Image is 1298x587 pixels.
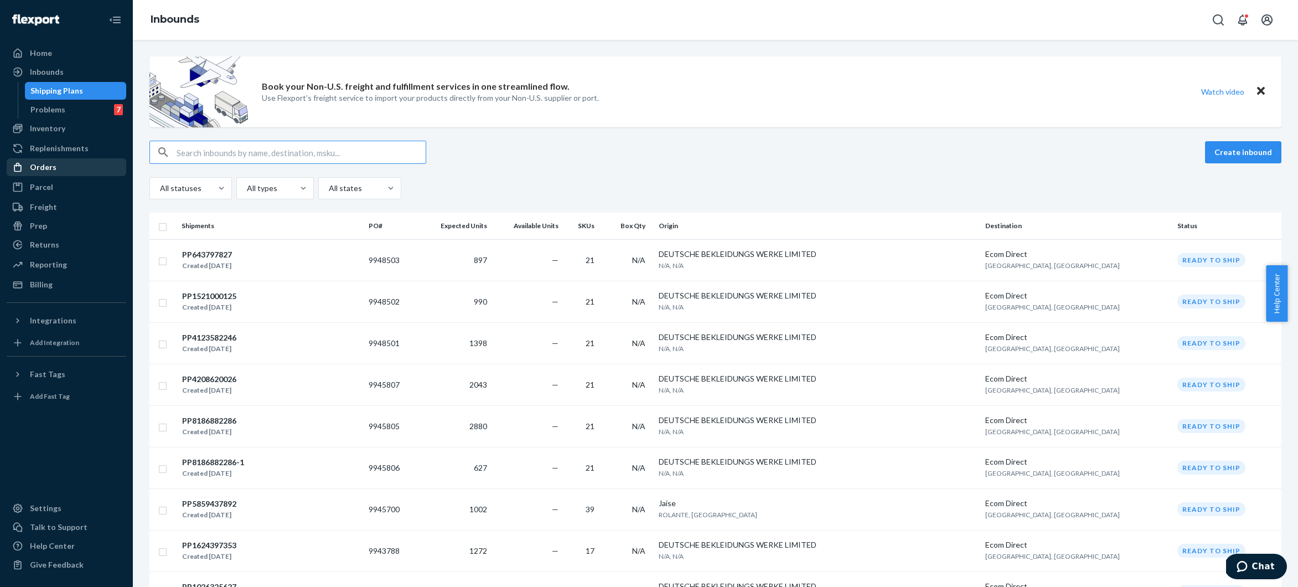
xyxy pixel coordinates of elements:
[30,503,61,514] div: Settings
[182,457,244,468] div: PP8186882286-1
[30,239,59,250] div: Returns
[7,140,126,157] a: Replenishments
[30,315,76,326] div: Integrations
[1226,554,1287,581] iframe: Opens a widget where you can chat to one of our agents
[182,551,236,562] div: Created [DATE]
[7,518,126,536] button: Talk to Support
[552,255,558,265] span: —
[586,421,594,431] span: 21
[364,239,417,281] td: 9948503
[659,332,977,343] div: DEUTSCHE BEKLEIDUNGS WERKE LIMITED
[469,421,487,431] span: 2880
[7,236,126,254] a: Returns
[7,388,126,405] a: Add Fast Tag
[182,343,236,354] div: Created [DATE]
[985,456,1168,467] div: Ecom Direct
[632,463,645,472] span: N/A
[659,290,977,301] div: DEUTSCHE BEKLEIDUNGS WERKE LIMITED
[7,365,126,383] button: Fast Tags
[1207,9,1229,31] button: Open Search Box
[659,249,977,260] div: DEUTSCHE BEKLEIDUNGS WERKE LIMITED
[985,373,1168,384] div: Ecom Direct
[985,332,1168,343] div: Ecom Direct
[328,183,329,194] input: All states
[659,415,977,426] div: DEUTSCHE BEKLEIDUNGS WERKE LIMITED
[262,92,599,104] p: Use Flexport’s freight service to import your products directly from your Non-U.S. supplier or port.
[474,255,487,265] span: 897
[364,213,417,239] th: PO#
[985,539,1168,550] div: Ecom Direct
[552,421,558,431] span: —
[1254,84,1268,100] button: Close
[985,415,1168,426] div: Ecom Direct
[151,13,199,25] a: Inbounds
[7,217,126,235] a: Prep
[30,143,89,154] div: Replenishments
[659,469,684,477] span: N/A, N/A
[142,4,208,36] ol: breadcrumbs
[7,158,126,176] a: Orders
[985,428,1120,436] span: [GEOGRAPHIC_DATA], [GEOGRAPHIC_DATA]
[586,338,594,348] span: 21
[1177,378,1245,392] div: Ready to ship
[474,297,487,306] span: 990
[985,469,1120,477] span: [GEOGRAPHIC_DATA], [GEOGRAPHIC_DATA]
[469,380,487,389] span: 2043
[182,374,236,385] div: PP4208620026
[30,338,79,347] div: Add Integration
[469,546,487,555] span: 1272
[659,373,977,384] div: DEUTSCHE BEKLEIDUNGS WERKE LIMITED
[563,213,603,239] th: SKUs
[632,338,645,348] span: N/A
[30,220,47,231] div: Prep
[632,297,645,306] span: N/A
[182,509,236,521] div: Created [DATE]
[182,249,232,260] div: PP643797827
[552,546,558,555] span: —
[30,48,52,59] div: Home
[552,504,558,514] span: —
[7,120,126,137] a: Inventory
[1256,9,1278,31] button: Open account menu
[7,500,126,517] a: Settings
[104,9,126,31] button: Close Navigation
[30,369,65,380] div: Fast Tags
[552,338,558,348] span: —
[586,297,594,306] span: 21
[469,504,487,514] span: 1002
[1177,253,1245,267] div: Ready to ship
[30,559,84,570] div: Give Feedback
[474,463,487,472] span: 627
[659,428,684,436] span: N/A, N/A
[25,82,127,100] a: Shipping Plans
[182,302,236,313] div: Created [DATE]
[659,552,684,560] span: N/A, N/A
[985,290,1168,301] div: Ecom Direct
[552,297,558,306] span: —
[30,182,53,193] div: Parcel
[603,213,654,239] th: Box Qty
[7,276,126,293] a: Billing
[7,312,126,329] button: Integrations
[1177,295,1245,308] div: Ready to ship
[552,380,558,389] span: —
[364,530,417,571] td: 9943788
[654,213,981,239] th: Origin
[177,213,364,239] th: Shipments
[262,80,570,93] p: Book your Non-U.S. freight and fulfillment services in one streamlined flow.
[492,213,563,239] th: Available Units
[1266,265,1287,322] button: Help Center
[1177,336,1245,350] div: Ready to ship
[182,426,236,437] div: Created [DATE]
[632,504,645,514] span: N/A
[30,202,57,213] div: Freight
[1177,502,1245,516] div: Ready to ship
[552,463,558,472] span: —
[182,291,236,302] div: PP1521000125
[1177,544,1245,558] div: Ready to ship
[7,63,126,81] a: Inbounds
[30,104,65,115] div: Problems
[364,488,417,530] td: 9945700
